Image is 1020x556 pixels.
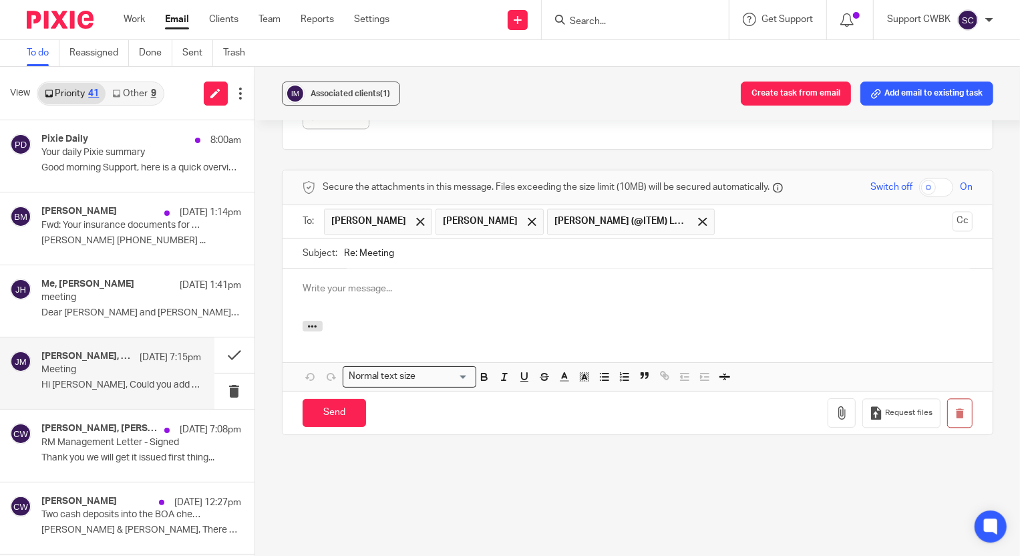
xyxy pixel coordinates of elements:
[554,215,688,228] span: [PERSON_NAME] (@ITEM) Lent
[282,82,400,106] button: Associated clients(1)
[443,215,518,228] span: [PERSON_NAME]
[41,509,201,521] p: Two cash deposits into the BOA checking acct.
[860,82,993,106] button: Add email to existing task
[165,13,189,26] a: Email
[41,134,88,145] h4: Pixie Daily
[139,40,172,66] a: Done
[311,90,390,98] span: Associated clients
[223,40,255,66] a: Trash
[886,408,933,418] span: Request files
[182,40,213,66] a: Sent
[301,13,334,26] a: Reports
[17,109,90,120] a: Outlook for iOS
[88,89,99,98] div: 41
[41,525,241,536] p: [PERSON_NAME] & [PERSON_NAME], There were two cash...
[210,134,241,147] p: 8:00am
[10,86,30,100] span: View
[27,11,94,29] img: Pixie
[953,211,973,231] button: Cc
[106,83,162,104] a: Other9
[354,13,389,26] a: Settings
[41,292,201,303] p: meeting
[180,279,241,292] p: [DATE] 1:41pm
[331,215,406,228] span: [PERSON_NAME]
[41,162,241,174] p: Good morning Support, here is a quick overview...
[41,147,201,158] p: Your daily Pixie summary
[10,134,31,155] img: svg%3E
[41,437,201,448] p: RM Management Letter - Signed
[323,180,770,194] span: Secure the attachments in this message. Files exceeding the size limit (10MB) will be secured aut...
[41,496,117,507] h4: [PERSON_NAME]
[69,40,129,66] a: Reassigned
[10,423,31,444] img: svg%3E
[41,235,241,247] p: [PERSON_NAME] [PHONE_NUMBER] ...
[761,15,813,24] span: Get Support
[870,180,912,194] span: Switch off
[140,351,201,364] p: [DATE] 7:15pm
[209,13,238,26] a: Clients
[960,180,973,194] span: On
[27,40,59,66] a: To do
[10,206,31,227] img: svg%3E
[343,366,476,387] div: Search for option
[10,496,31,517] img: svg%3E
[41,279,134,290] h4: Me, [PERSON_NAME]
[41,364,169,376] p: Meeting
[41,452,241,464] p: Thank you we will get it issued first thing...
[10,351,31,372] img: svg%3E
[957,9,979,31] img: svg%3E
[303,247,337,260] label: Subject:
[41,307,241,319] p: Dear [PERSON_NAME] and [PERSON_NAME], Again, thank you for...
[741,82,851,106] button: Create task from email
[862,398,940,428] button: Request files
[380,90,390,98] span: (1)
[303,215,317,228] label: To:
[346,370,419,384] span: Normal text size
[259,13,281,26] a: Team
[41,206,117,217] h4: [PERSON_NAME]
[151,89,156,98] div: 9
[38,83,106,104] a: Priority41
[41,220,201,231] p: Fwd: Your insurance documents for [PERSON_NAME] Menguloglu are ready!
[303,399,366,428] input: Send
[124,13,145,26] a: Work
[10,279,31,300] img: svg%3E
[180,206,241,219] p: [DATE] 1:14pm
[174,496,241,509] p: [DATE] 12:27pm
[41,380,201,391] p: Hi [PERSON_NAME], Could you add [PERSON_NAME] to the...
[41,423,158,434] h4: [PERSON_NAME], [PERSON_NAME]
[41,351,133,362] h4: [PERSON_NAME], Me
[180,423,241,436] p: [DATE] 7:08pm
[420,370,468,384] input: Search for option
[285,84,305,104] img: svg%3E
[887,13,951,26] p: Support CWBK
[568,16,689,28] input: Search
